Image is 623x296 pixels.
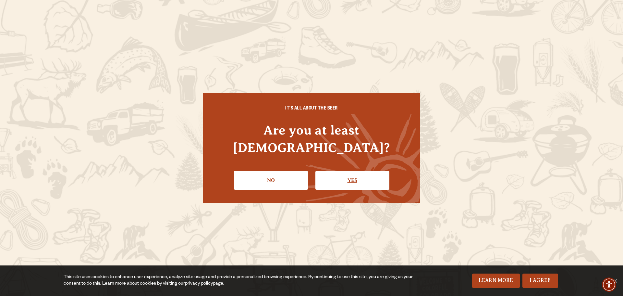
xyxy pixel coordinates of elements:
[602,277,616,292] div: Accessibility Menu
[522,274,558,288] a: I Agree
[216,106,407,112] h6: IT'S ALL ABOUT THE BEER
[216,122,407,156] h4: Are you at least [DEMOGRAPHIC_DATA]?
[234,171,308,190] a: No
[315,171,389,190] a: Confirm I'm 21 or older
[472,274,520,288] a: Learn More
[185,281,213,287] a: privacy policy
[64,274,418,287] div: This site uses cookies to enhance user experience, analyze site usage and provide a personalized ...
